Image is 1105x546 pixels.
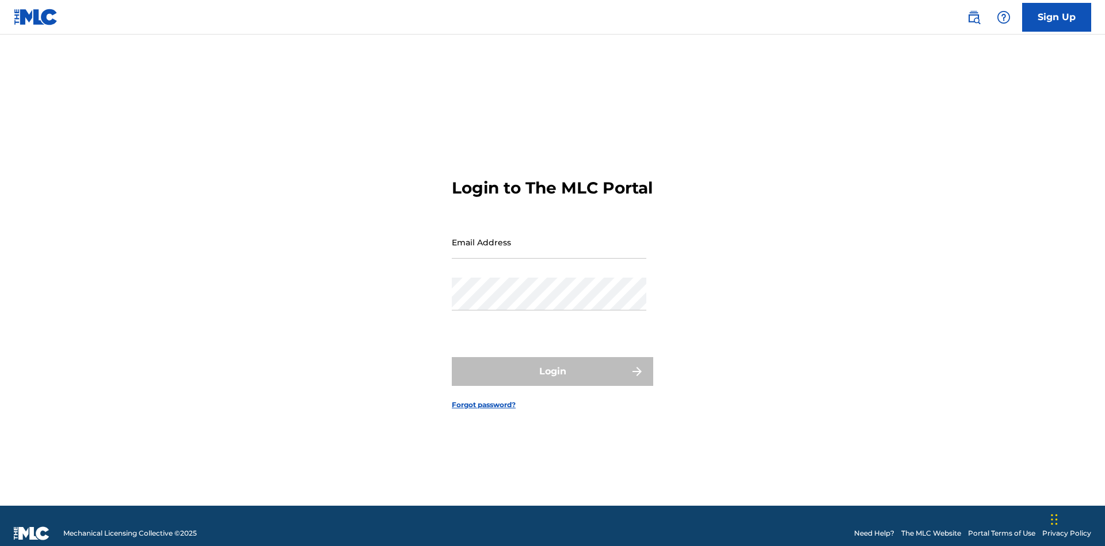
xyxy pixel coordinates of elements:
span: Mechanical Licensing Collective © 2025 [63,528,197,539]
img: MLC Logo [14,9,58,25]
iframe: Chat Widget [1047,491,1105,546]
img: help [997,10,1011,24]
a: Sign Up [1022,3,1091,32]
a: The MLC Website [901,528,961,539]
a: Forgot password? [452,400,516,410]
h3: Login to The MLC Portal [452,178,653,198]
img: search [967,10,981,24]
div: Drag [1051,502,1058,537]
a: Need Help? [854,528,894,539]
img: logo [14,526,49,540]
a: Portal Terms of Use [968,528,1035,539]
a: Public Search [962,6,985,29]
div: Help [992,6,1015,29]
a: Privacy Policy [1042,528,1091,539]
